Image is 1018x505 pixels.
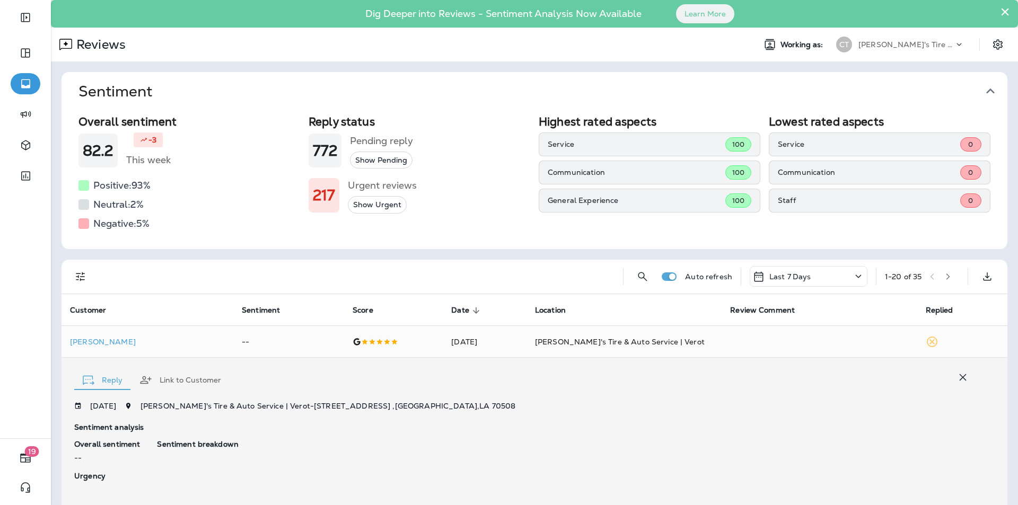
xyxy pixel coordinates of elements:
p: Urgency [74,472,140,480]
div: -- [74,440,140,463]
span: Location [535,306,580,315]
span: Customer [70,306,120,315]
h2: Highest rated aspects [539,115,760,128]
p: General Experience [548,196,725,205]
button: Export as CSV [977,266,998,287]
p: Dig Deeper into Reviews - Sentiment Analysis Now Available [335,12,672,15]
h5: This week [126,152,171,169]
span: Sentiment [242,306,280,315]
span: Score [353,306,373,315]
span: Replied [926,306,967,315]
p: [PERSON_NAME] [70,338,225,346]
button: Link to Customer [131,361,230,399]
p: Service [778,140,960,148]
span: Review Comment [730,306,795,315]
button: 19 [11,447,40,468]
p: Overall sentiment [74,440,140,448]
p: [PERSON_NAME]'s Tire & Auto [858,40,954,49]
h1: 772 [313,142,337,160]
button: Close [1000,3,1010,20]
p: Service [548,140,725,148]
h5: Positive: 93 % [93,177,151,194]
span: 0 [968,168,973,177]
p: Communication [548,168,725,176]
span: Customer [70,306,106,315]
span: Replied [926,306,953,315]
span: 0 [968,140,973,149]
p: Sentiment breakdown [157,440,973,448]
p: Reviews [72,37,126,52]
td: [DATE] [443,326,526,358]
span: Date [451,306,469,315]
button: Show Urgent [348,196,407,214]
h5: Negative: 5 % [93,215,150,232]
span: Review Comment [730,306,809,315]
h5: Urgent reviews [348,177,417,194]
button: Reply [74,361,131,399]
button: Search Reviews [632,266,653,287]
button: Filters [70,266,91,287]
h2: Reply status [309,115,530,128]
span: 100 [732,196,744,205]
p: [DATE] [90,402,116,410]
span: 0 [968,196,973,205]
button: Expand Sidebar [11,7,40,28]
h2: Lowest rated aspects [769,115,990,128]
span: Date [451,306,483,315]
h5: Neutral: 2 % [93,196,144,213]
p: Staff [778,196,960,205]
span: [PERSON_NAME]'s Tire & Auto Service | Verot - [STREET_ADDRESS] , [GEOGRAPHIC_DATA] , LA 70508 [141,401,515,411]
h2: Overall sentiment [78,115,300,128]
span: [PERSON_NAME]'s Tire & Auto Service | Verot [535,337,705,347]
p: -3 [148,135,156,145]
h1: 82.2 [83,142,113,160]
td: -- [233,326,344,358]
span: Working as: [780,40,826,49]
span: Sentiment [242,306,294,315]
span: Score [353,306,387,315]
p: Sentiment analysis [74,423,973,431]
button: Settings [988,35,1007,54]
span: 100 [732,168,744,177]
span: 19 [25,446,39,457]
span: Location [535,306,566,315]
p: Last 7 Days [769,272,811,281]
button: Learn More [676,4,734,23]
button: Sentiment [70,72,1016,111]
div: CT [836,37,852,52]
h1: Sentiment [78,83,152,100]
div: Click to view Customer Drawer [70,338,225,346]
div: Sentiment [62,111,1007,249]
p: Communication [778,168,960,176]
button: Show Pending [350,152,413,169]
div: 1 - 20 of 35 [885,272,922,281]
span: 100 [732,140,744,149]
p: Auto refresh [685,272,732,281]
h1: 217 [313,187,335,204]
h5: Pending reply [350,132,413,149]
